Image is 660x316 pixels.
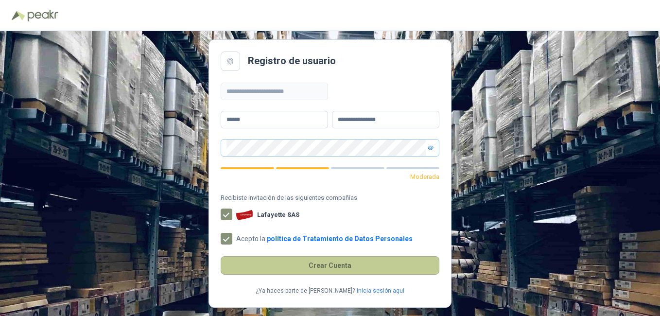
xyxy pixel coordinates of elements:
img: Company Logo [236,206,253,223]
a: Inicia sesión aquí [357,286,404,296]
p: ¿Ya haces parte de [PERSON_NAME]? [256,286,355,296]
a: política de Tratamiento de Datos Personales [267,235,413,243]
b: Lafayette SAS [257,211,299,218]
span: eye [428,145,434,151]
button: Crear Cuenta [221,256,439,275]
img: Logo [12,11,25,20]
h2: Registro de usuario [248,53,336,69]
img: Peakr [27,10,58,21]
span: Recibiste invitación de las siguientes compañías [221,193,439,203]
span: Acepto la [232,235,417,242]
p: Moderada [221,172,439,182]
